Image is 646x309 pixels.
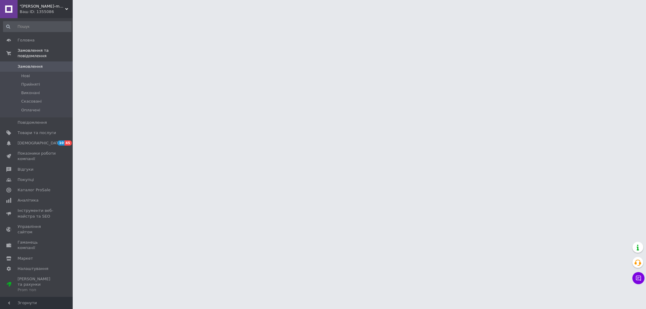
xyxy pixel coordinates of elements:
[21,73,30,79] span: Нові
[18,48,73,59] span: Замовлення та повідомлення
[65,140,71,146] span: 45
[20,4,65,9] span: "Megal-mebli" Інтернет-магазин меблів та товарів для дому
[21,90,40,96] span: Виконані
[18,187,50,193] span: Каталог ProSale
[21,107,40,113] span: Оплачені
[18,177,34,182] span: Покупці
[18,287,56,293] div: Prom топ
[632,272,644,284] button: Чат з покупцем
[20,9,73,15] div: Ваш ID: 1355086
[18,64,43,69] span: Замовлення
[18,198,38,203] span: Аналітика
[18,151,56,162] span: Показники роботи компанії
[18,38,35,43] span: Головна
[18,167,33,172] span: Відгуки
[18,266,48,271] span: Налаштування
[18,224,56,235] span: Управління сайтом
[58,140,65,146] span: 10
[18,120,47,125] span: Повідомлення
[18,276,56,293] span: [PERSON_NAME] та рахунки
[18,240,56,251] span: Гаманець компанії
[3,21,71,32] input: Пошук
[18,130,56,136] span: Товари та послуги
[21,82,40,87] span: Прийняті
[18,140,62,146] span: [DEMOGRAPHIC_DATA]
[18,256,33,261] span: Маркет
[21,99,42,104] span: Скасовані
[18,208,56,219] span: Інструменти веб-майстра та SEO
